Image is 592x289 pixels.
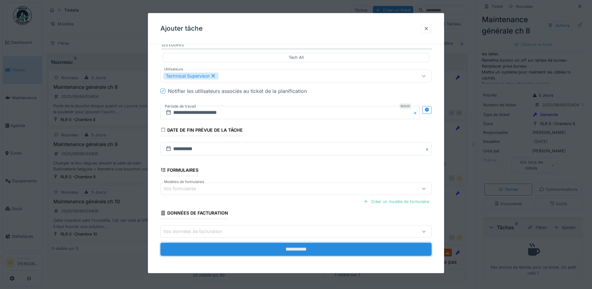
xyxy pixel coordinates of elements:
div: Vos données de facturation [163,228,231,235]
div: Données de facturation [160,208,228,219]
label: Les équipes [162,42,432,49]
button: Close [413,106,420,119]
div: Tech All [289,54,304,60]
div: Date de fin prévue de la tâche [160,125,243,136]
div: Technical Supervisor [163,72,218,79]
div: Formulaires [160,165,198,176]
h3: Ajouter tâche [160,25,203,33]
label: Période de travail [164,103,197,109]
div: Vos formulaires [163,185,205,192]
div: Créer un modèle de formulaire [361,197,432,205]
div: Notifier les utilisateurs associés au ticket de la planification [168,87,307,94]
button: Close [425,142,432,155]
div: Requis [399,103,411,108]
label: Modèles de formulaires [163,179,205,184]
label: Utilisateurs [163,66,184,72]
